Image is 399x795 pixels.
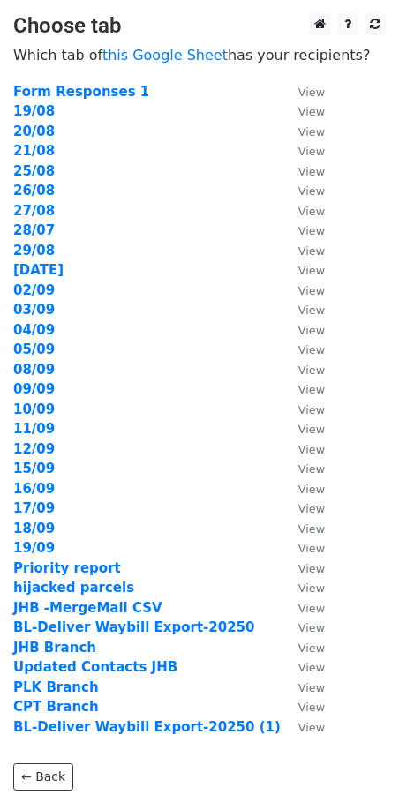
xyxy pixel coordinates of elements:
small: View [298,681,325,694]
small: View [298,205,325,218]
small: View [298,184,325,198]
small: View [298,641,325,655]
a: ← Back [13,763,73,791]
a: BL-Deliver Waybill Export-20250 [13,619,254,635]
small: View [298,86,325,99]
strong: Form Responses 1 [13,84,149,100]
strong: CPT Branch [13,699,99,715]
small: View [298,304,325,317]
a: 04/09 [13,322,55,338]
a: View [281,679,325,695]
a: this Google Sheet [102,47,228,64]
a: View [281,441,325,457]
small: View [298,483,325,496]
small: View [298,284,325,297]
a: View [281,640,325,656]
p: Which tab of has your recipients? [13,46,386,64]
a: View [281,540,325,556]
a: 18/09 [13,521,55,536]
small: View [298,542,325,555]
small: View [298,264,325,277]
a: 16/09 [13,481,55,497]
a: View [281,699,325,715]
a: View [281,659,325,675]
strong: 17/09 [13,500,55,516]
a: PLK Branch [13,679,99,695]
small: View [298,621,325,634]
small: View [298,602,325,615]
a: 15/09 [13,461,55,476]
small: View [298,383,325,396]
a: 11/09 [13,421,55,437]
a: JHB Branch [13,640,96,656]
small: View [298,562,325,575]
a: 02/09 [13,282,55,298]
small: View [298,324,325,337]
a: 21/08 [13,143,55,159]
a: View [281,619,325,635]
small: View [298,145,325,158]
a: View [281,381,325,397]
small: View [298,522,325,536]
a: 20/08 [13,124,55,139]
a: View [281,302,325,318]
a: View [281,183,325,199]
a: JHB -MergeMail CSV [13,600,162,616]
a: View [281,282,325,298]
a: Updated Contacts JHB [13,659,177,675]
a: 29/08 [13,243,55,259]
a: View [281,143,325,159]
a: BL-Deliver Waybill Export-20250 (1) [13,719,281,735]
a: View [281,322,325,338]
a: View [281,600,325,616]
strong: hijacked parcels [13,580,134,596]
a: 28/07 [13,222,55,238]
small: View [298,244,325,258]
strong: 09/09 [13,381,55,397]
a: View [281,500,325,516]
a: 03/09 [13,302,55,318]
a: 19/08 [13,103,55,119]
a: View [281,421,325,437]
a: View [281,222,325,238]
a: 05/09 [13,341,55,357]
small: View [298,343,325,356]
a: View [281,401,325,417]
a: 12/09 [13,441,55,457]
a: View [281,719,325,735]
a: View [281,521,325,536]
a: 27/08 [13,203,55,219]
strong: 26/08 [13,183,55,199]
a: [DATE] [13,262,64,278]
h3: Choose tab [13,13,386,39]
a: View [281,203,325,219]
a: 25/08 [13,163,55,179]
small: View [298,661,325,674]
a: View [281,560,325,576]
a: 10/09 [13,401,55,417]
strong: 08/09 [13,362,55,378]
a: View [281,341,325,357]
a: 19/09 [13,540,55,556]
a: View [281,481,325,497]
